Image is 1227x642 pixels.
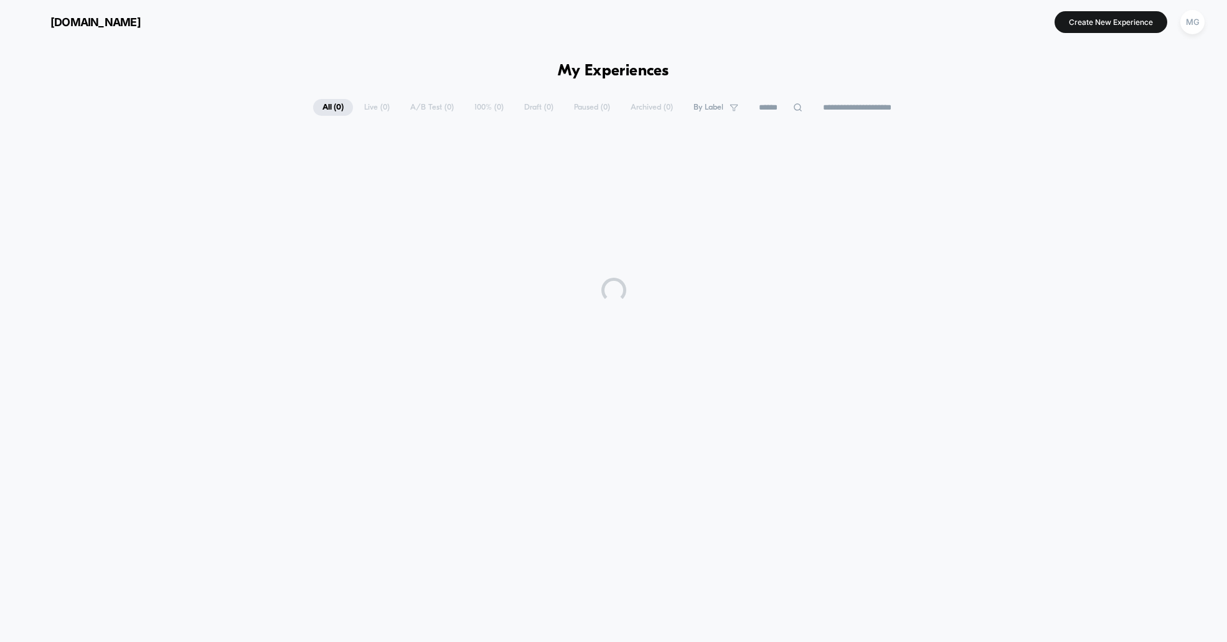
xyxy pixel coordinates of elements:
span: All ( 0 ) [313,99,353,116]
button: Create New Experience [1055,11,1167,33]
span: By Label [693,103,723,112]
span: [DOMAIN_NAME] [50,16,141,29]
h1: My Experiences [558,62,669,80]
button: [DOMAIN_NAME] [19,12,144,32]
button: MG [1177,9,1208,35]
div: MG [1180,10,1205,34]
